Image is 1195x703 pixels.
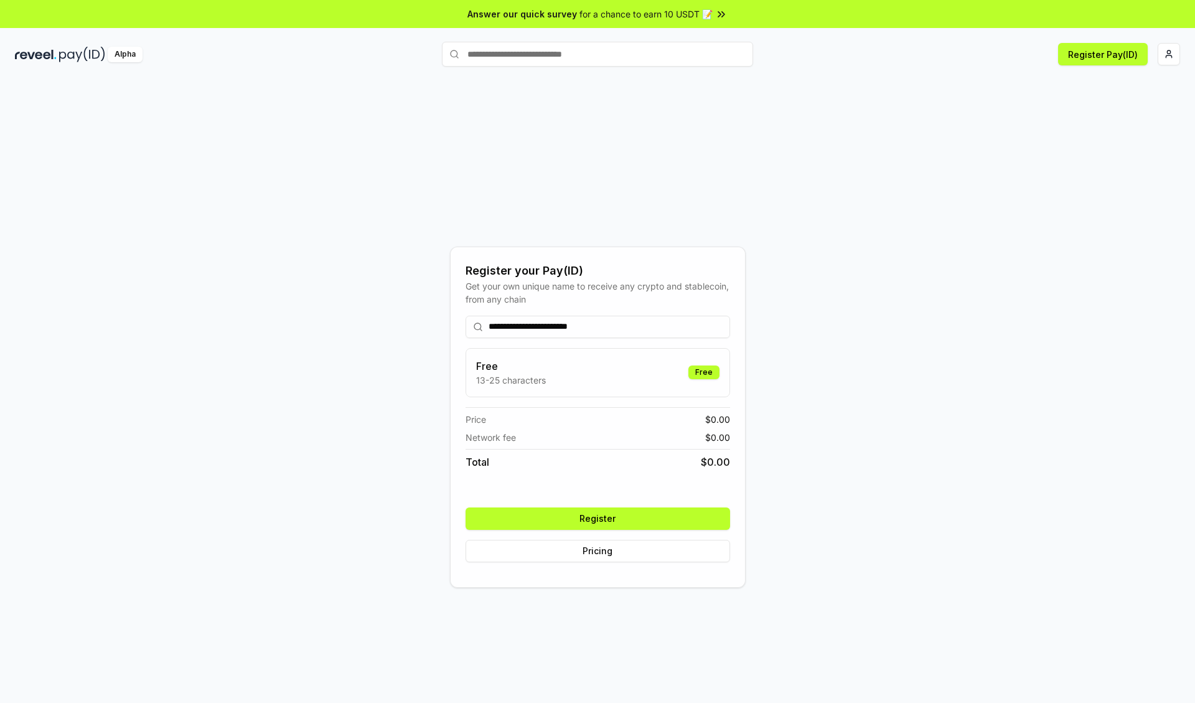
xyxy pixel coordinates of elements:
[466,540,730,562] button: Pricing
[705,413,730,426] span: $ 0.00
[466,280,730,306] div: Get your own unique name to receive any crypto and stablecoin, from any chain
[466,413,486,426] span: Price
[688,366,719,379] div: Free
[466,507,730,530] button: Register
[579,7,713,21] span: for a chance to earn 10 USDT 📝
[108,47,143,62] div: Alpha
[466,262,730,280] div: Register your Pay(ID)
[1058,43,1148,65] button: Register Pay(ID)
[476,374,546,387] p: 13-25 characters
[466,455,489,469] span: Total
[705,431,730,444] span: $ 0.00
[467,7,577,21] span: Answer our quick survey
[701,455,730,469] span: $ 0.00
[476,359,546,374] h3: Free
[15,47,57,62] img: reveel_dark
[59,47,105,62] img: pay_id
[466,431,516,444] span: Network fee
